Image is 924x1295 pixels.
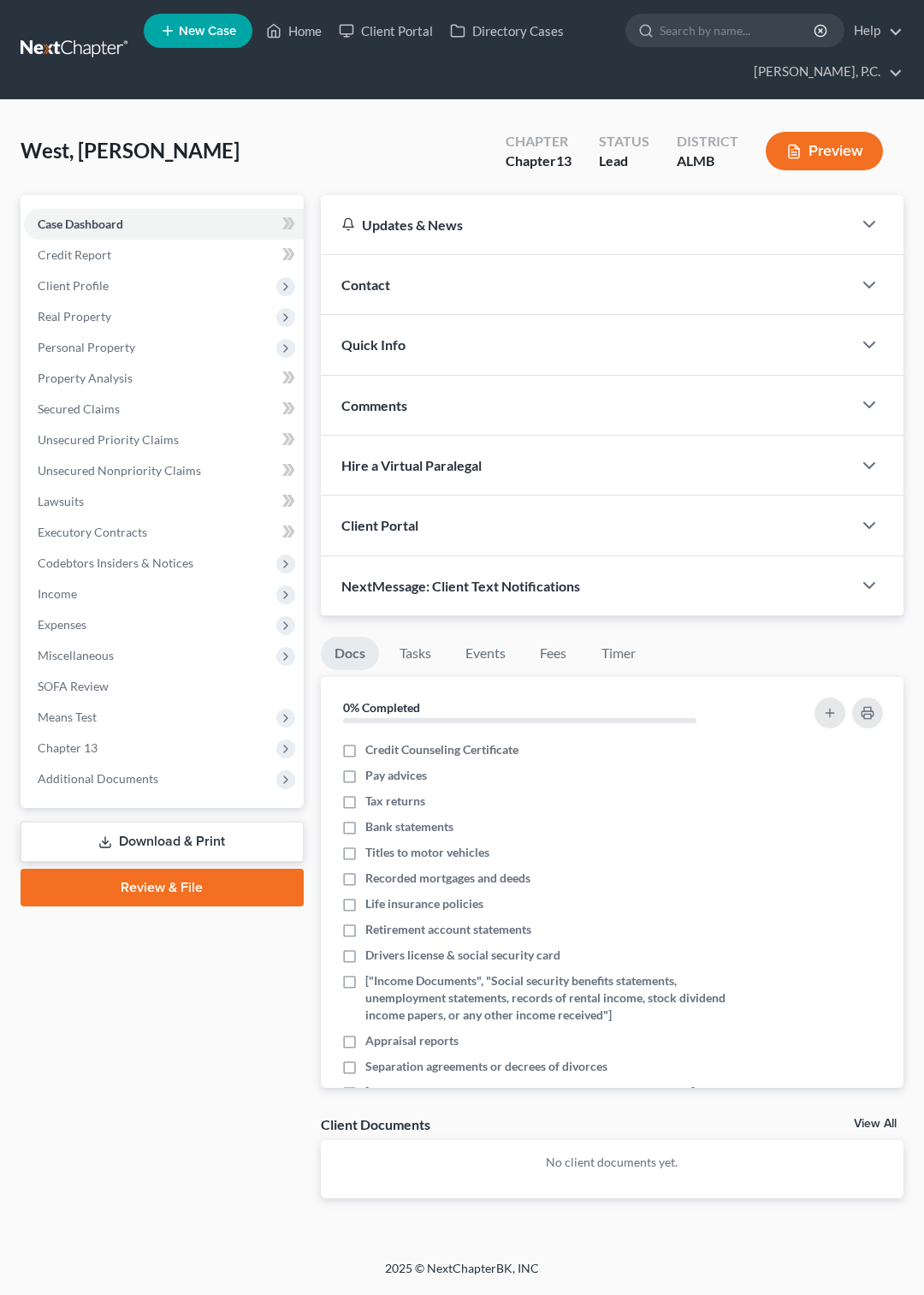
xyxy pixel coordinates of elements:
[341,517,418,533] span: Client Portal
[452,637,519,670] a: Events
[21,822,304,862] a: Download & Print
[365,767,427,784] span: Pay advices
[38,740,98,755] span: Chapter 13
[341,397,407,413] span: Comments
[38,309,111,324] span: Real Property
[745,56,903,87] a: [PERSON_NAME], P.C.
[365,793,425,810] span: Tax returns
[599,132,649,151] div: Status
[365,921,531,938] span: Retirement account statements
[51,1260,873,1291] div: 2025 © NextChapterBK, INC
[38,617,86,632] span: Expenses
[38,648,114,662] span: Miscellaneous
[38,217,123,231] span: Case Dashboard
[341,216,832,234] div: Updates & News
[38,679,109,693] span: SOFA Review
[38,494,84,508] span: Lawsuits
[24,455,304,486] a: Unsecured Nonpriority Claims
[38,555,193,570] span: Codebtors Insiders & Notices
[365,1032,459,1049] span: Appraisal reports
[365,818,453,835] span: Bank statements
[341,457,482,473] span: Hire a Virtual Paralegal
[341,336,406,353] span: Quick Info
[38,247,111,262] span: Credit Report
[38,525,147,539] span: Executory Contracts
[38,710,97,724] span: Means Test
[588,637,649,670] a: Timer
[24,517,304,548] a: Executory Contracts
[24,425,304,455] a: Unsecured Priority Claims
[365,947,560,964] span: Drivers license & social security card
[38,340,135,354] span: Personal Property
[506,132,572,151] div: Chapter
[21,138,240,163] span: West, [PERSON_NAME]
[365,741,518,758] span: Credit Counseling Certificate
[24,394,304,425] a: Secured Claims
[24,486,304,517] a: Lawsuits
[845,15,903,46] a: Help
[21,869,304,906] a: Review & File
[38,432,179,447] span: Unsecured Priority Claims
[365,844,489,861] span: Titles to motor vehicles
[38,401,120,416] span: Secured Claims
[526,637,581,670] a: Fees
[386,637,445,670] a: Tasks
[766,132,883,170] button: Preview
[38,463,201,478] span: Unsecured Nonpriority Claims
[506,151,572,171] div: Chapter
[677,132,738,151] div: District
[321,637,379,670] a: Docs
[24,363,304,394] a: Property Analysis
[258,15,330,46] a: Home
[854,1118,897,1130] a: View All
[341,276,390,293] span: Contact
[38,586,77,601] span: Income
[599,151,649,171] div: Lead
[660,15,816,46] input: Search by name...
[179,25,236,38] span: New Case
[365,1084,695,1101] span: ["Bills", "Statements, bills, notices, collection letters, lawsuits"]
[556,152,572,169] span: 13
[38,278,109,293] span: Client Profile
[441,15,572,46] a: Directory Cases
[24,240,304,270] a: Credit Report
[321,1115,430,1133] div: Client Documents
[38,771,158,786] span: Additional Documents
[365,1058,607,1075] span: Separation agreements or decrees of divorces
[341,578,580,594] span: NextMessage: Client Text Notifications
[365,870,530,887] span: Recorded mortgages and deeds
[38,371,133,385] span: Property Analysis
[677,151,738,171] div: ALMB
[343,700,420,715] strong: 0% Completed
[365,895,483,912] span: Life insurance policies
[24,209,304,240] a: Case Dashboard
[335,1154,890,1171] p: No client documents yet.
[330,15,441,46] a: Client Portal
[365,972,743,1024] span: ["Income Documents", "Social security benefits statements, unemployment statements, records of re...
[24,671,304,702] a: SOFA Review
